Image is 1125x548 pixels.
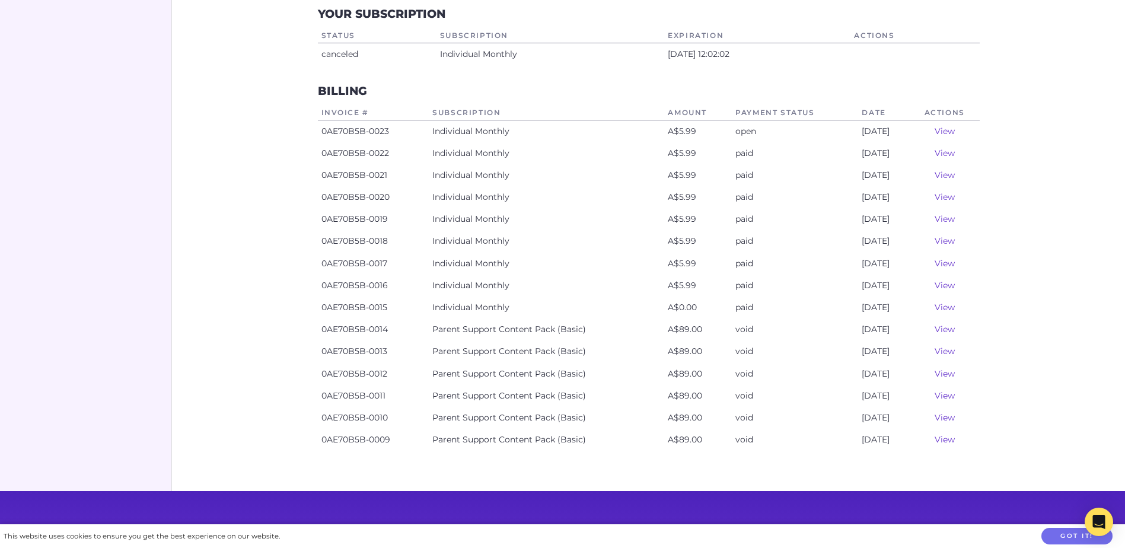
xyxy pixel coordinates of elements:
[935,258,955,269] a: View
[664,106,732,120] th: Amount
[732,275,858,297] td: paid
[858,429,909,451] td: [DATE]
[935,434,955,445] a: View
[664,275,732,297] td: A$5.99
[858,318,909,340] td: [DATE]
[664,120,732,142] td: A$5.99
[732,340,858,362] td: void
[935,126,955,136] a: View
[318,120,429,142] td: 0AE70B5B-0023
[664,253,732,275] td: A$5.99
[429,275,664,297] td: Individual Monthly
[318,318,429,340] td: 0AE70B5B-0014
[732,186,858,208] td: paid
[318,7,445,21] h3: Your subscription
[318,297,429,318] td: 0AE70B5B-0015
[935,192,955,202] a: View
[732,385,858,407] td: void
[858,253,909,275] td: [DATE]
[732,253,858,275] td: paid
[732,407,858,429] td: void
[664,340,732,362] td: A$89.00
[858,363,909,385] td: [DATE]
[858,385,909,407] td: [DATE]
[858,120,909,142] td: [DATE]
[732,429,858,451] td: void
[4,530,280,543] div: This website uses cookies to ensure you get the best experience on our website.
[664,28,850,43] th: Expiration
[436,43,664,65] td: Individual Monthly
[664,164,732,186] td: A$5.99
[935,324,955,334] a: View
[732,297,858,318] td: paid
[910,106,980,120] th: Actions
[318,340,429,362] td: 0AE70B5B-0013
[429,142,664,164] td: Individual Monthly
[935,235,955,246] a: View
[732,142,858,164] td: paid
[318,429,429,451] td: 0AE70B5B-0009
[935,302,955,313] a: View
[935,412,955,423] a: View
[858,230,909,252] td: [DATE]
[664,363,732,385] td: A$89.00
[858,142,909,164] td: [DATE]
[318,186,429,208] td: 0AE70B5B-0020
[318,28,436,43] th: Status
[429,318,664,340] td: Parent Support Content Pack (Basic)
[664,43,850,65] td: [DATE] 12:02:02
[318,106,429,120] th: Invoice #
[318,385,429,407] td: 0AE70B5B-0011
[429,340,664,362] td: Parent Support Content Pack (Basic)
[318,407,429,429] td: 0AE70B5B-0010
[858,275,909,297] td: [DATE]
[664,429,732,451] td: A$89.00
[318,142,429,164] td: 0AE70B5B-0022
[858,340,909,362] td: [DATE]
[732,363,858,385] td: void
[664,297,732,318] td: A$0.00
[935,390,955,401] a: View
[858,208,909,230] td: [DATE]
[858,186,909,208] td: [DATE]
[664,407,732,429] td: A$89.00
[318,275,429,297] td: 0AE70B5B-0016
[318,84,367,98] h3: Billing
[429,106,664,120] th: Subscription
[664,385,732,407] td: A$89.00
[318,43,436,65] td: canceled
[732,106,858,120] th: Payment Status
[429,208,664,230] td: Individual Monthly
[935,214,955,224] a: View
[935,148,955,158] a: View
[429,253,664,275] td: Individual Monthly
[732,120,858,142] td: open
[935,346,955,356] a: View
[429,363,664,385] td: Parent Support Content Pack (Basic)
[664,208,732,230] td: A$5.99
[429,164,664,186] td: Individual Monthly
[429,297,664,318] td: Individual Monthly
[664,142,732,164] td: A$5.99
[858,407,909,429] td: [DATE]
[732,164,858,186] td: paid
[935,280,955,291] a: View
[436,28,664,43] th: Subscription
[858,164,909,186] td: [DATE]
[318,253,429,275] td: 0AE70B5B-0017
[429,230,664,252] td: Individual Monthly
[429,407,664,429] td: Parent Support Content Pack (Basic)
[850,28,979,43] th: Actions
[318,230,429,252] td: 0AE70B5B-0018
[664,186,732,208] td: A$5.99
[318,363,429,385] td: 0AE70B5B-0012
[664,318,732,340] td: A$89.00
[858,297,909,318] td: [DATE]
[1085,508,1113,536] div: Open Intercom Messenger
[318,164,429,186] td: 0AE70B5B-0021
[429,429,664,451] td: Parent Support Content Pack (Basic)
[429,120,664,142] td: Individual Monthly
[664,230,732,252] td: A$5.99
[732,208,858,230] td: paid
[935,368,955,379] a: View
